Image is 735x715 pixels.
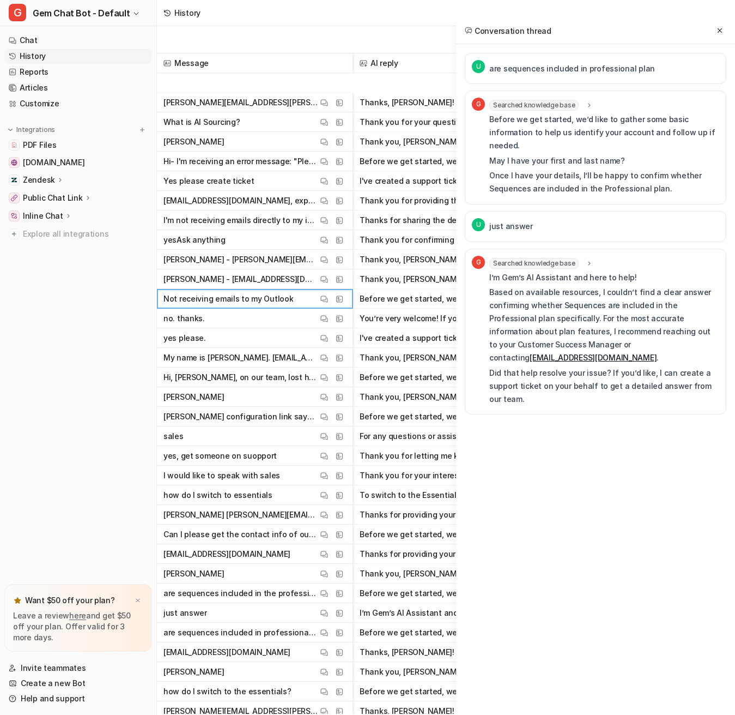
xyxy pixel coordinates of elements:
[163,584,318,603] p: are sequences included in the professional plan
[360,171,572,191] button: I've created a support ticket for you, [PERSON_NAME]. Our team will review your case and follow u...
[11,142,17,148] img: PDF Files
[360,211,572,230] button: Thanks for sharing the details, [PERSON_NAME]! If you're not receiving candidate replies directly...
[23,140,56,151] span: PDF Files
[163,93,318,112] p: [PERSON_NAME][EMAIL_ADDRESS][PERSON_NAME][DOMAIN_NAME]
[163,348,318,368] p: My name is [PERSON_NAME]. [EMAIL_ADDRESS][DOMAIN_NAME] Merative is the account.
[174,7,201,19] div: History
[163,525,318,544] p: Can I please get the contact info of our CSM?
[163,132,224,152] p: [PERSON_NAME]
[360,564,572,584] button: Thank you, [PERSON_NAME]! May I have the email address associated with your Gem account?
[23,157,84,168] span: [DOMAIN_NAME]
[4,155,152,170] a: status.gem.com[DOMAIN_NAME]
[489,271,719,284] p: I’m Gem’s AI Assistant and here to help!
[360,623,572,642] button: Before we get started, we’d like to gather some basic information to help us identify your accoun...
[163,603,207,623] p: just answer
[465,25,551,37] h2: Conversation thread
[163,682,291,701] p: how do I switch to the essentials?
[161,53,348,73] span: Message
[360,505,572,525] button: Thanks for providing your information, [PERSON_NAME]! To get in touch with your Customer Success ...
[7,126,14,134] img: expand menu
[11,177,17,183] img: Zendesk
[163,152,318,171] p: Hi- I'm receiving an error message: "Please enter a valid input for the boolean keyword filter."
[360,289,572,309] button: Before we get started, we’d like to gather some basic information to help us identify your accoun...
[4,96,152,111] a: Customize
[11,195,17,201] img: Public Chat Link
[163,230,226,250] p: yesAsk anything
[4,660,152,676] a: Invite teammates
[360,328,572,348] button: I've created a support ticket for you so our technical team can review and help reset [PERSON_NAM...
[360,407,572,426] button: Before we get started, we’d like to gather some basic information to help us identify your accoun...
[163,112,240,132] p: What is AI Sourcing?
[360,112,572,132] button: Thank you for your question! Before I answer, may I please have the email address associated with...
[138,126,146,134] img: menu_add.svg
[4,226,152,242] a: Explore all integrations
[360,446,572,466] button: Thank you for letting me know! I'll be more than happy to connect you with our support team; howe...
[4,676,152,691] a: Create a new Bot
[360,544,572,564] button: Thanks for providing your details! Based on the information available in our help center, Sequenc...
[360,584,572,603] button: Before we get started, we’d like to gather some basic information to help us identify your accoun...
[360,662,572,682] button: Thank you, [PERSON_NAME]! May I have the email address associated with your Gem account?
[360,426,572,446] button: For any questions or assistance related to sales, please contact our team directly at [EMAIL_ADDR...
[360,485,572,505] button: To switch to the Essentials plan, an admin user can go to your [Team settings]([URL][DOMAIN_NAME]...
[360,368,572,387] button: Before we get started, we’d like to gather some basic information to help us identify your accoun...
[4,80,152,95] a: Articles
[163,564,224,584] p: [PERSON_NAME]
[33,5,130,21] span: Gem Chat Bot - Default
[489,169,719,195] p: Once I have your details, I’ll be happy to confirm whether Sequences are included in the Professi...
[472,218,485,231] span: U
[163,387,224,407] p: [PERSON_NAME]
[360,132,572,152] button: Thank you, [PERSON_NAME]! May I have the email address associated with your Gem account?
[163,289,293,309] p: Not receiving emails to my Outlook
[163,171,254,191] p: Yes please create ticket
[163,466,280,485] p: I would like to speak with sales
[4,124,58,135] button: Integrations
[163,642,290,662] p: [EMAIL_ADDRESS][DOMAIN_NAME]
[489,258,579,269] span: Searched knowledge base
[163,328,206,348] p: yes please.
[360,603,572,623] button: I’m Gem’s AI Assistant and here to help! Based on available resources, I couldn’t find a clear an...
[489,286,719,364] p: Based on available resources, I couldn’t find a clear answer confirming whether Sequences are inc...
[23,225,148,243] span: Explore all integrations
[472,256,485,269] span: G
[360,250,572,269] button: Thank you, [PERSON_NAME]! Before we get started, we’d like to gather some basic information to he...
[163,368,318,387] p: Hi, [PERSON_NAME], on our team, lost his connection in Talent Pipeline to Workday. Can you please...
[4,49,152,64] a: History
[360,348,572,368] button: Thank you, [PERSON_NAME]! I've got your name and email address on file. For issues where a team m...
[360,387,572,407] button: Thank you, [PERSON_NAME]! May I have the email address associated with your Gem account?
[23,193,83,203] p: Public Chat Link
[25,595,115,606] p: Want $50 off your plan?
[163,544,290,564] p: [EMAIL_ADDRESS][DOMAIN_NAME]
[9,229,20,239] img: explore all integrations
[11,213,17,219] img: Inline Chat
[360,642,572,662] button: Thanks, [PERSON_NAME]! To switch to the Essentials plan, you’ll need to have admin access. Here’s...
[4,137,152,153] a: PDF FilesPDF Files
[489,100,579,111] span: Searched knowledge base
[360,525,572,544] button: Before we get started, we’d like to gather some basic information to help us identify your accoun...
[16,125,55,134] p: Integrations
[360,309,572,328] button: You’re very welcome! If you need anything else in the future, feel free to reach out. Have a grea...
[489,366,719,406] p: Did that help resolve your issue? If you’d like, I can create a support ticket on your behalf to ...
[163,662,224,682] p: [PERSON_NAME]
[163,191,318,211] p: [EMAIL_ADDRESS][DOMAIN_NAME], expected to receive to: [EMAIL_ADDRESS][DOMAIN_NAME] , received: [D...
[357,53,574,73] span: AI reply
[163,505,318,525] p: [PERSON_NAME] [PERSON_NAME][EMAIL_ADDRESS][PERSON_NAME][DOMAIN_NAME]
[472,60,485,73] span: U
[69,611,86,620] a: here
[163,309,205,328] p: no. thanks.
[360,152,572,171] button: Before we get started, we’d like to gather some basic information to help us identify your accoun...
[489,220,533,233] p: just answer
[163,426,184,446] p: sales
[4,64,152,80] a: Reports
[4,33,152,48] a: Chat
[13,596,22,605] img: star
[489,154,719,167] p: May I have your first and last name?
[360,93,572,112] button: Thanks, [PERSON_NAME]! Here are answers to your questions: ### Boolean Keyword Filter Error The e...
[13,610,143,643] p: Leave a review and get $50 off your plan. Offer valid for 3 more days.
[360,230,572,250] button: Thank you for confirming your name and email, [PERSON_NAME]! How can I assist you [DATE]? Please ...
[489,113,719,152] p: Before we get started, we’d like to gather some basic information to help us identify your accoun...
[23,211,63,221] p: Inline Chat
[360,191,572,211] button: Thank you for providing the details, [PERSON_NAME]! This definitely should not be happening. All ...
[135,597,141,604] img: x
[163,485,272,505] p: how do I switch to essentials
[163,407,318,426] p: [PERSON_NAME] configuration link says to update bookmarks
